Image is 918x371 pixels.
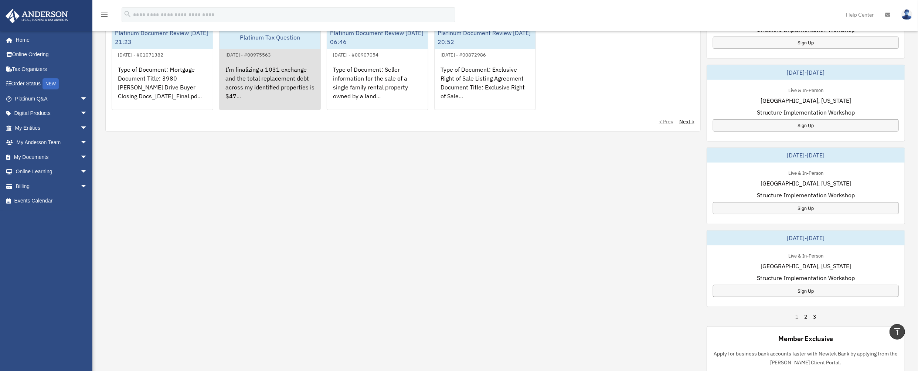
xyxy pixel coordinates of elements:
i: search [123,10,132,18]
div: [DATE] - #00907054 [327,50,384,58]
span: arrow_drop_down [80,150,95,165]
div: NEW [42,78,59,89]
a: 3 [813,313,816,320]
span: arrow_drop_down [80,91,95,106]
a: menu [100,13,109,19]
i: vertical_align_top [893,327,902,336]
div: Live & In-Person [782,86,829,93]
a: Sign Up [713,285,899,297]
span: arrow_drop_down [80,179,95,194]
div: Live & In-Person [782,169,829,176]
span: arrow_drop_down [80,164,95,180]
a: My Anderson Teamarrow_drop_down [5,135,99,150]
span: [GEOGRAPHIC_DATA], [US_STATE] [761,179,851,188]
a: Platinum Tax Question[DATE] - #00975563I’m finalizing a 1031 exchange and the total replacement d... [219,25,321,110]
div: Platinum Document Review [DATE] 21:23 [112,25,213,49]
div: [DATE]-[DATE] [707,65,905,80]
a: Sign Up [713,202,899,214]
a: Digital Productsarrow_drop_down [5,106,99,121]
a: Tax Organizers [5,62,99,76]
div: Platinum Document Review [DATE] 06:46 [327,25,428,49]
span: [GEOGRAPHIC_DATA], [US_STATE] [761,262,851,270]
img: Anderson Advisors Platinum Portal [3,9,70,23]
div: Type of Document: Exclusive Right of Sale Listing Agreement Document Title: Exclusive Right of Sa... [435,59,535,117]
div: Type of Document: Seller information for the sale of a single family rental property owned by a l... [327,59,428,117]
span: arrow_drop_down [80,120,95,136]
a: Events Calendar [5,194,99,208]
a: Online Learningarrow_drop_down [5,164,99,179]
a: My Documentsarrow_drop_down [5,150,99,164]
a: Sign Up [713,37,899,49]
div: [DATE] - #01071382 [112,50,169,58]
a: Sign Up [713,119,899,132]
a: Online Ordering [5,47,99,62]
a: Billingarrow_drop_down [5,179,99,194]
div: Live & In-Person [782,251,829,259]
a: Platinum Document Review [DATE] 21:23[DATE] - #01071382Type of Document: Mortgage Document Title:... [112,25,213,110]
a: Next > [679,118,694,125]
a: Platinum Document Review [DATE] 06:46[DATE] - #00907054Type of Document: Seller information for t... [327,25,428,110]
span: Structure Implementation Workshop [757,108,855,117]
a: Home [5,33,95,47]
a: Order StatusNEW [5,76,99,92]
a: 2 [805,313,807,320]
div: Platinum Document Review [DATE] 20:52 [435,25,535,49]
a: Platinum Q&Aarrow_drop_down [5,91,99,106]
img: User Pic [901,9,912,20]
a: vertical_align_top [890,324,905,340]
div: Platinum Tax Question [220,25,320,49]
div: I’m finalizing a 1031 exchange and the total replacement debt across my identified properties is ... [220,59,320,117]
i: menu [100,10,109,19]
span: arrow_drop_down [80,106,95,121]
div: [DATE] - #00872986 [435,50,492,58]
div: [DATE]-[DATE] [707,148,905,163]
span: Structure Implementation Workshop [757,191,855,200]
div: [DATE] - #00975563 [220,50,277,58]
span: arrow_drop_down [80,135,95,150]
p: Apply for business bank accounts faster with Newtek Bank by applying from the [PERSON_NAME] Clien... [713,349,899,367]
span: [GEOGRAPHIC_DATA], [US_STATE] [761,96,851,105]
a: Platinum Document Review [DATE] 20:52[DATE] - #00872986Type of Document: Exclusive Right of Sale ... [434,25,536,110]
span: Structure Implementation Workshop [757,273,855,282]
a: My Entitiesarrow_drop_down [5,120,99,135]
div: Type of Document: Mortgage Document Title: 3980 [PERSON_NAME] Drive Buyer Closing Docs_[DATE]_Fin... [112,59,213,117]
div: [DATE]-[DATE] [707,231,905,245]
div: Member Exclusive [778,334,833,343]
